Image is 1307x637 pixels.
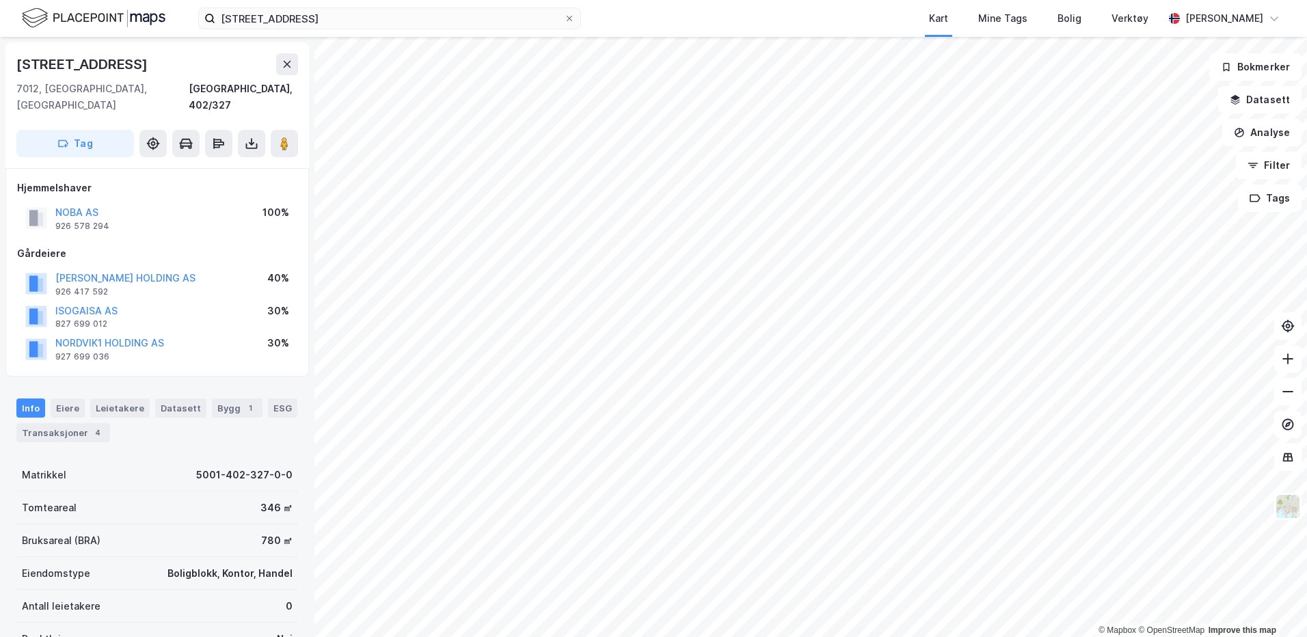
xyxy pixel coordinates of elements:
button: Datasett [1218,86,1302,113]
div: 1 [243,401,257,415]
div: Gårdeiere [17,245,297,262]
div: 5001-402-327-0-0 [196,467,293,483]
div: Kontrollprogram for chat [1239,571,1307,637]
a: OpenStreetMap [1138,625,1204,635]
button: Tag [16,130,134,157]
div: Mine Tags [978,10,1027,27]
div: Bolig [1057,10,1081,27]
div: 4 [91,426,105,439]
div: 30% [267,335,289,351]
div: 827 699 012 [55,318,107,329]
button: Filter [1236,152,1302,179]
button: Bokmerker [1209,53,1302,81]
div: Verktøy [1111,10,1148,27]
div: Matrikkel [22,467,66,483]
div: Datasett [155,398,206,418]
div: 926 578 294 [55,221,109,232]
div: Bygg [212,398,262,418]
div: [GEOGRAPHIC_DATA], 402/327 [189,81,298,113]
div: 40% [267,270,289,286]
div: Eiendomstype [22,565,90,582]
iframe: Chat Widget [1239,571,1307,637]
div: Transaksjoner [16,423,110,442]
div: Tomteareal [22,500,77,516]
div: Kart [929,10,948,27]
div: Bruksareal (BRA) [22,532,100,549]
div: [PERSON_NAME] [1185,10,1263,27]
div: 780 ㎡ [261,532,293,549]
div: Boligblokk, Kontor, Handel [167,565,293,582]
input: Søk på adresse, matrikkel, gårdeiere, leietakere eller personer [215,8,564,29]
div: ESG [268,398,297,418]
div: Leietakere [90,398,150,418]
div: Eiere [51,398,85,418]
button: Tags [1238,185,1302,212]
div: Info [16,398,45,418]
a: Mapbox [1099,625,1136,635]
div: Antall leietakere [22,598,100,614]
div: 100% [262,204,289,221]
div: 927 699 036 [55,351,109,362]
div: 30% [267,303,289,319]
div: 926 417 592 [55,286,108,297]
img: Z [1275,493,1301,519]
div: 346 ㎡ [260,500,293,516]
img: logo.f888ab2527a4732fd821a326f86c7f29.svg [22,6,165,30]
div: [STREET_ADDRESS] [16,53,150,75]
div: Hjemmelshaver [17,180,297,196]
div: 7012, [GEOGRAPHIC_DATA], [GEOGRAPHIC_DATA] [16,81,189,113]
div: 0 [286,598,293,614]
button: Analyse [1222,119,1302,146]
a: Improve this map [1209,625,1276,635]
